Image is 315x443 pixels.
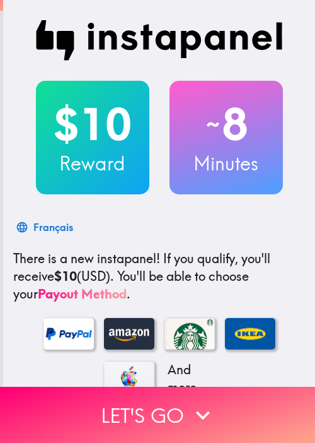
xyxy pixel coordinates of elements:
h2: 8 [169,98,283,150]
h2: $10 [36,98,149,150]
button: Français [13,215,78,240]
p: If you qualify, you'll receive (USD) . You'll be able to choose your . [13,250,305,303]
h3: Minutes [169,150,283,177]
a: Payout Method [38,286,127,302]
div: Français [33,218,73,236]
span: There is a new instapanel! [13,251,160,266]
h3: Reward [36,150,149,177]
span: ~ [204,105,222,143]
p: And more... [164,361,215,396]
img: Instapanel [36,20,283,61]
b: $10 [54,268,77,284]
